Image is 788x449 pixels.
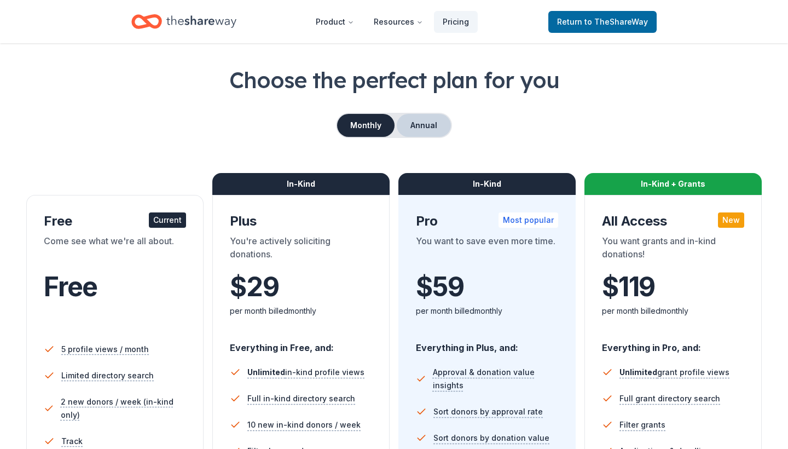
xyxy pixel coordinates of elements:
[433,431,549,445] span: Sort donors by donation value
[602,212,744,230] div: All Access
[433,405,543,418] span: Sort donors by approval rate
[44,234,186,265] div: Come see what we're all about.
[61,369,154,382] span: Limited directory search
[416,272,463,302] span: $ 59
[230,304,372,318] div: per month billed monthly
[602,304,744,318] div: per month billed monthly
[397,114,451,137] button: Annual
[499,212,558,228] div: Most popular
[149,212,186,228] div: Current
[230,212,372,230] div: Plus
[619,392,720,405] span: Full grant directory search
[230,332,372,355] div: Everything in Free, and:
[433,366,558,392] span: Approval & donation value insights
[416,234,558,265] div: You want to save even more time.
[398,173,576,195] div: In-Kind
[247,392,355,405] span: Full in-kind directory search
[26,65,762,95] h1: Choose the perfect plan for you
[337,114,395,137] button: Monthly
[619,367,657,377] span: Unlimited
[212,173,390,195] div: In-Kind
[416,332,558,355] div: Everything in Plus, and:
[602,234,744,265] div: You want grants and in-kind donations!
[61,395,186,422] span: 2 new donors / week (in-kind only)
[365,11,432,33] button: Resources
[619,418,665,431] span: Filter grants
[619,367,729,377] span: grant profile views
[44,270,97,303] span: Free
[416,212,558,230] div: Pro
[61,343,149,356] span: 5 profile views / month
[247,367,285,377] span: Unlimited
[247,418,361,431] span: 10 new in-kind donors / week
[434,11,478,33] a: Pricing
[307,9,478,34] nav: Main
[584,17,648,26] span: to TheShareWay
[230,272,279,302] span: $ 29
[247,367,364,377] span: in-kind profile views
[44,212,186,230] div: Free
[548,11,657,33] a: Returnto TheShareWay
[584,173,762,195] div: In-Kind + Grants
[718,212,744,228] div: New
[61,435,83,448] span: Track
[602,332,744,355] div: Everything in Pro, and:
[602,272,655,302] span: $ 119
[230,234,372,265] div: You're actively soliciting donations.
[557,15,648,28] span: Return
[131,9,236,34] a: Home
[416,304,558,318] div: per month billed monthly
[307,11,363,33] button: Product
